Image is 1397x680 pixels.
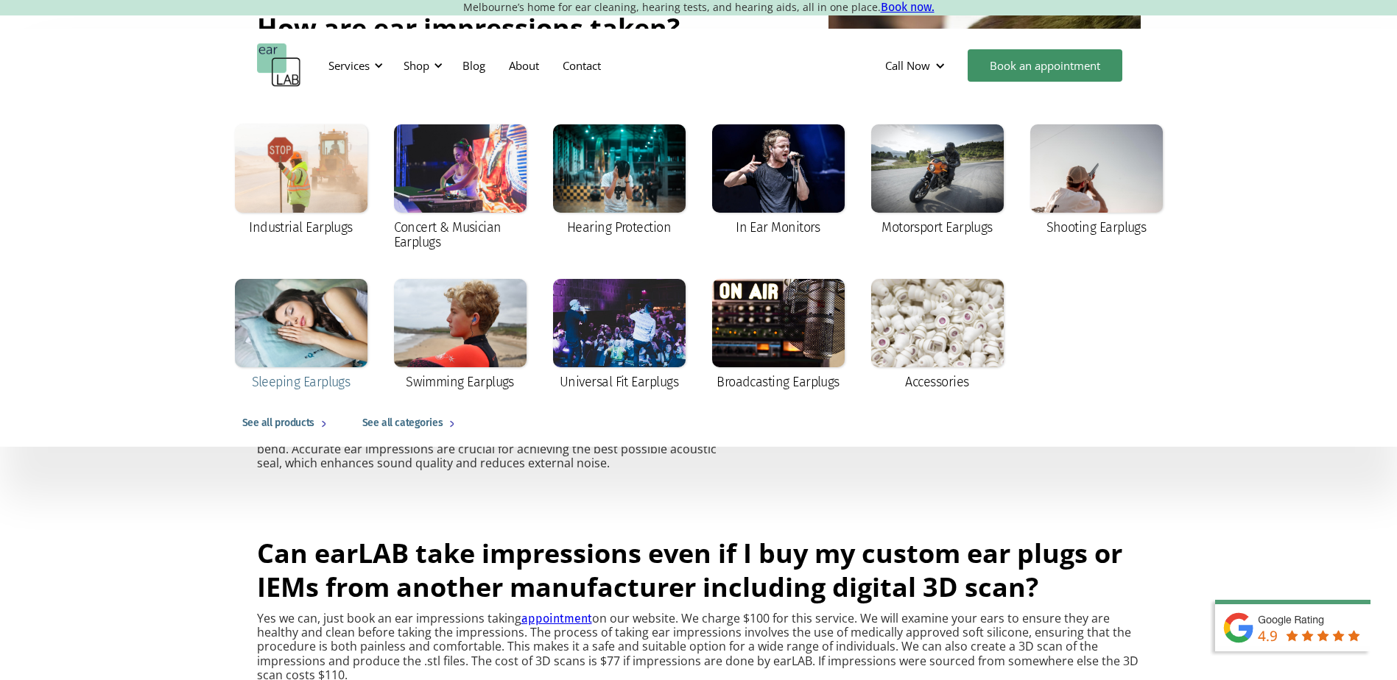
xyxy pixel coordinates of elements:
[905,375,968,389] div: Accessories
[968,49,1122,82] a: Book an appointment
[497,44,551,87] a: About
[551,44,613,87] a: Contact
[1046,220,1147,235] div: Shooting Earplugs
[320,43,387,88] div: Services
[249,220,353,235] div: Industrial Earplugs
[257,536,1141,604] h2: Can earLAB take impressions even if I buy my custom ear plugs or IEMs from another manufacturer i...
[257,287,725,470] p: Ears are as unique as fingerprints; no two ears are the same! It’s this unique feature that sets ...
[404,58,429,73] div: Shop
[228,272,375,400] a: Sleeping Earplugs
[252,375,351,389] div: Sleeping Earplugs
[546,117,693,245] a: Hearing Protection
[546,272,693,400] a: Universal Fit Earplugs
[864,272,1011,400] a: Accessories
[567,220,671,235] div: Hearing Protection
[228,400,348,447] a: See all products
[521,612,592,626] a: appointment
[560,375,678,389] div: Universal Fit Earplugs
[328,58,370,73] div: Services
[387,117,534,260] a: Concert & Musician Earplugs
[717,375,840,389] div: Broadcasting Earplugs
[228,117,375,245] a: Industrial Earplugs
[885,58,930,73] div: Call Now
[395,43,447,88] div: Shop
[451,44,497,87] a: Blog
[736,220,820,235] div: In Ear Monitors
[705,117,852,245] a: In Ear Monitors
[348,400,476,447] a: See all categories
[873,43,960,88] div: Call Now
[864,117,1011,245] a: Motorsport Earplugs
[242,414,314,432] div: See all products
[406,375,514,389] div: Swimming Earplugs
[705,272,852,400] a: Broadcasting Earplugs
[394,220,527,249] div: Concert & Musician Earplugs
[257,43,301,88] a: home
[882,220,993,235] div: Motorsport Earplugs
[362,414,443,432] div: See all categories
[387,272,534,400] a: Swimming Earplugs
[257,10,680,46] span: How are ear impressions taken?
[1023,117,1170,245] a: Shooting Earplugs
